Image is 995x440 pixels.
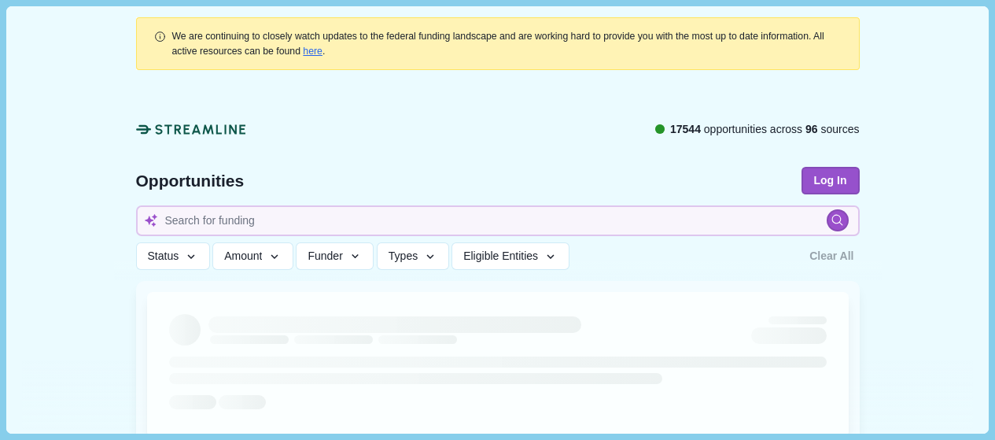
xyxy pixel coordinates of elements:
[389,250,418,263] span: Types
[451,242,569,270] button: Eligible Entities
[172,31,824,56] span: We are continuing to closely watch updates to the federal funding landscape and are working hard ...
[670,123,701,135] span: 17544
[224,250,262,263] span: Amount
[136,172,245,189] span: Opportunities
[172,29,842,58] div: .
[804,242,859,270] button: Clear All
[463,250,538,263] span: Eligible Entities
[296,242,374,270] button: Funder
[212,242,293,270] button: Amount
[805,123,818,135] span: 96
[136,205,860,236] input: Search for funding
[802,167,860,194] button: Log In
[308,250,342,263] span: Funder
[136,242,210,270] button: Status
[303,46,322,57] a: here
[377,242,449,270] button: Types
[670,121,860,138] span: opportunities across sources
[148,250,179,263] span: Status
